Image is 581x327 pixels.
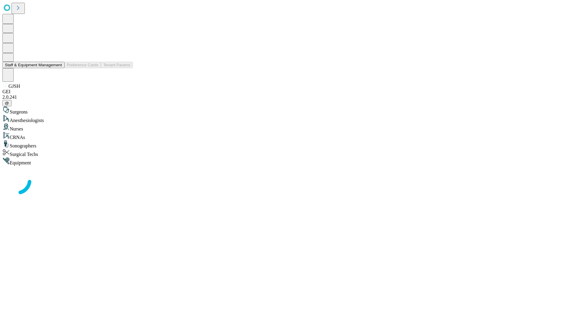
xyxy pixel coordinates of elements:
[2,132,579,140] div: CRNAs
[64,62,101,68] button: Preference Cards
[2,94,579,100] div: 2.0.241
[5,101,9,105] span: @
[2,115,579,123] div: Anesthesiologists
[101,62,133,68] button: Tenant Params
[2,62,64,68] button: Staff & Equipment Management
[2,100,11,106] button: @
[2,149,579,157] div: Surgical Techs
[2,140,579,149] div: Sonographers
[8,84,20,89] span: GJSH
[2,123,579,132] div: Nurses
[2,89,579,94] div: GEI
[2,157,579,166] div: Equipment
[2,106,579,115] div: Surgeons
